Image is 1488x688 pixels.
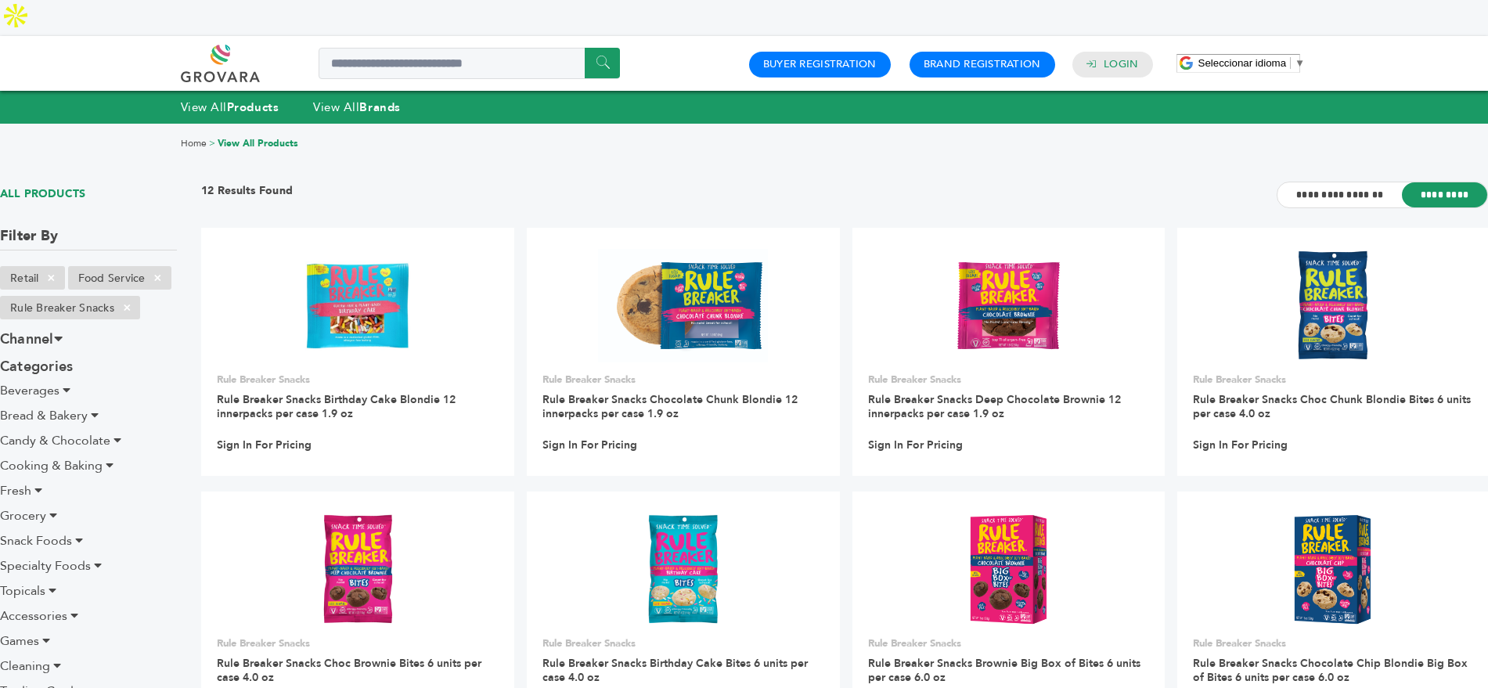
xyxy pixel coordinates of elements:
[1193,438,1288,452] a: Sign In For Pricing
[1193,636,1472,650] p: Rule Breaker Snacks
[542,438,637,452] a: Sign In For Pricing
[181,99,279,115] a: View AllProducts
[227,99,279,115] strong: Products
[38,268,64,287] span: ×
[1193,656,1468,685] a: Rule Breaker Snacks Chocolate Chip Blondie Big Box of Bites 6 units per case 6.0 oz
[217,656,481,685] a: Rule Breaker Snacks Choc Brownie Bites 6 units per case 4.0 oz
[868,438,963,452] a: Sign In For Pricing
[646,513,720,625] img: Rule Breaker Snacks Birthday Cake Bites 6 units per case 4.0 oz
[301,249,415,362] img: Rule Breaker Snacks Birthday Cake Blondie 12 innerpacks per case 1.9 oz
[1292,513,1373,625] img: Rule Breaker Snacks Chocolate Chip Blondie Big Box of Bites 6 units per case 6.0 oz
[1198,57,1306,69] a: Seleccionar idioma​
[1290,57,1291,69] span: ​
[1295,249,1370,362] img: Rule Breaker Snacks Choc Chunk Blondie Bites 6 units per case 4.0 oz
[217,438,312,452] a: Sign In For Pricing
[321,513,395,625] img: Rule Breaker Snacks Choc Brownie Bites 6 units per case 4.0 oz
[359,99,400,115] strong: Brands
[209,137,215,149] span: >
[217,373,499,387] p: Rule Breaker Snacks
[542,656,808,685] a: Rule Breaker Snacks Birthday Cake Bites 6 units per case 4.0 oz
[542,373,824,387] p: Rule Breaker Snacks
[542,636,824,650] p: Rule Breaker Snacks
[1193,373,1472,387] p: Rule Breaker Snacks
[217,392,456,421] a: Rule Breaker Snacks Birthday Cake Blondie 12 innerpacks per case 1.9 oz
[319,48,620,79] input: Search a product or brand...
[145,268,171,287] span: ×
[68,266,171,290] li: Food Service
[1295,57,1305,69] span: ▼
[868,636,1150,650] p: Rule Breaker Snacks
[868,373,1150,387] p: Rule Breaker Snacks
[763,57,877,71] a: Buyer Registration
[1198,57,1287,69] span: Seleccionar idioma
[952,249,1065,362] img: Rule Breaker Snacks Deep Chocolate Brownie 12 innerpacks per case 1.9 oz
[201,183,293,207] h3: 12 Results Found
[1104,57,1138,71] a: Login
[968,513,1049,625] img: Rule Breaker Snacks Brownie Big Box of Bites 6 units per case 6.0 oz
[868,656,1140,685] a: Rule Breaker Snacks Brownie Big Box of Bites 6 units per case 6.0 oz
[868,392,1121,421] a: Rule Breaker Snacks Deep Chocolate Brownie 12 innerpacks per case 1.9 oz
[542,392,798,421] a: Rule Breaker Snacks Chocolate Chunk Blondie 12 innerpacks per case 1.9 oz
[114,298,140,317] span: ×
[313,99,401,115] a: View AllBrands
[924,57,1041,71] a: Brand Registration
[217,636,499,650] p: Rule Breaker Snacks
[218,137,298,149] a: View All Products
[181,137,207,149] a: Home
[598,249,768,362] img: Rule Breaker Snacks Chocolate Chunk Blondie 12 innerpacks per case 1.9 oz
[1193,392,1471,421] a: Rule Breaker Snacks Choc Chunk Blondie Bites 6 units per case 4.0 oz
